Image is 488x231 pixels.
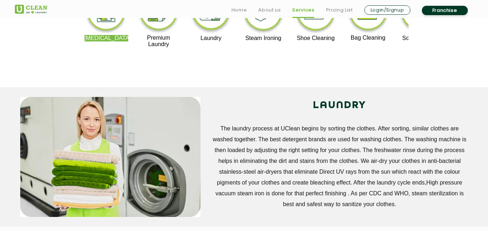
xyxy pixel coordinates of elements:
a: Pricing List [326,6,353,14]
p: [MEDICAL_DATA] [84,35,129,41]
a: Franchise [422,6,468,15]
h2: LAUNDRY [211,97,468,114]
p: Laundry [189,35,233,41]
img: service_main_image_11zon.webp [20,97,200,217]
p: The laundry process at UClean begins by sorting the clothes. After sorting, similar clothes are w... [211,123,468,210]
p: Shoe Cleaning [294,35,338,41]
a: Home [232,6,247,14]
p: Bag Cleaning [346,35,390,41]
a: Services [292,6,314,14]
p: Premium Laundry [137,35,181,48]
p: Sofa Cleaning [398,35,442,41]
p: Steam Ironing [241,35,286,41]
a: About us [258,6,281,14]
img: UClean Laundry and Dry Cleaning [15,5,47,14]
a: Login/Signup [364,5,410,15]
